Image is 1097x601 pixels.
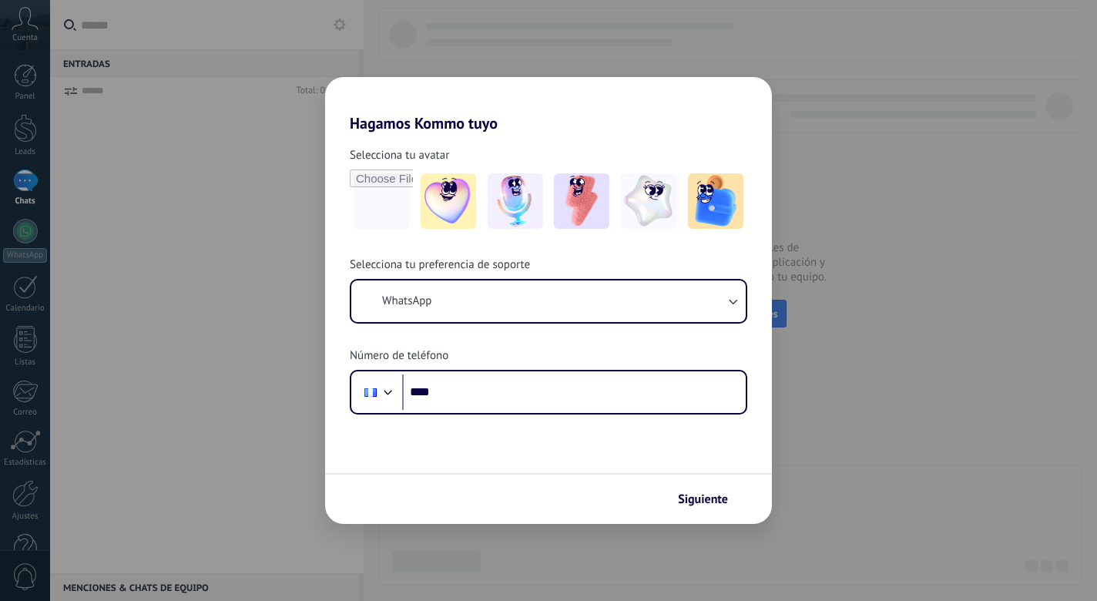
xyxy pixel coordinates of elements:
[688,173,743,229] img: -5.jpeg
[671,486,749,512] button: Siguiente
[351,280,746,322] button: WhatsApp
[488,173,543,229] img: -2.jpeg
[350,148,449,163] span: Selecciona tu avatar
[325,77,772,133] h2: Hagamos Kommo tuyo
[421,173,476,229] img: -1.jpeg
[678,494,728,505] span: Siguiente
[554,173,609,229] img: -3.jpeg
[350,348,448,364] span: Número de teléfono
[350,257,530,273] span: Selecciona tu preferencia de soporte
[356,376,385,408] div: Guatemala: + 502
[621,173,676,229] img: -4.jpeg
[382,294,431,309] span: WhatsApp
